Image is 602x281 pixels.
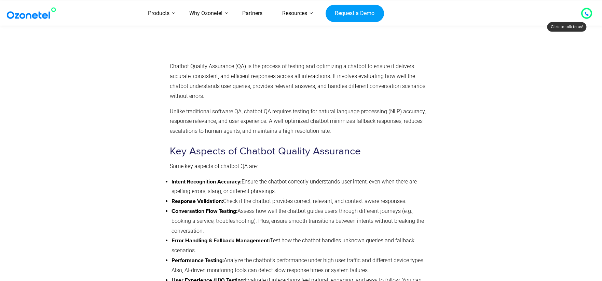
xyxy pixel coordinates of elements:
strong: Response Validation: [172,199,223,204]
strong: Intent Recognition Accuracy: [172,179,242,184]
strong: Conversation Flow Testing: [172,208,237,214]
h3: Key Aspects of Chatbot Quality Assurance [170,145,429,158]
li: Ensure the chatbot correctly understands user intent, even when there are spelling errors, slang,... [172,177,429,197]
strong: Performance Testing: [172,258,224,263]
li: Assess how well the chatbot guides users through different journeys (e.g., booking a service, tro... [172,206,429,236]
strong: Error Handling & Fallback Management: [172,238,270,243]
a: Why Ozonetel [179,1,232,26]
p: Chatbot Quality Assurance (QA) is the process of testing and optimizing a chatbot to ensure it de... [170,62,429,101]
li: Test how the chatbot handles unknown queries and fallback scenarios. [172,236,429,256]
a: Partners [232,1,272,26]
p: Some key aspects of chatbot QA are: [170,162,429,171]
a: Resources [272,1,317,26]
a: Request a Demo [326,4,384,22]
p: Unlike traditional software QA, chatbot QA requires testing for natural language processing (NLP)... [170,107,429,136]
li: Analyze the chatbot’s performance under high user traffic and different device types. Also, AI-dr... [172,256,429,276]
li: Check if the chatbot provides correct, relevant, and context-aware responses. [172,196,429,206]
a: Products [138,1,179,26]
